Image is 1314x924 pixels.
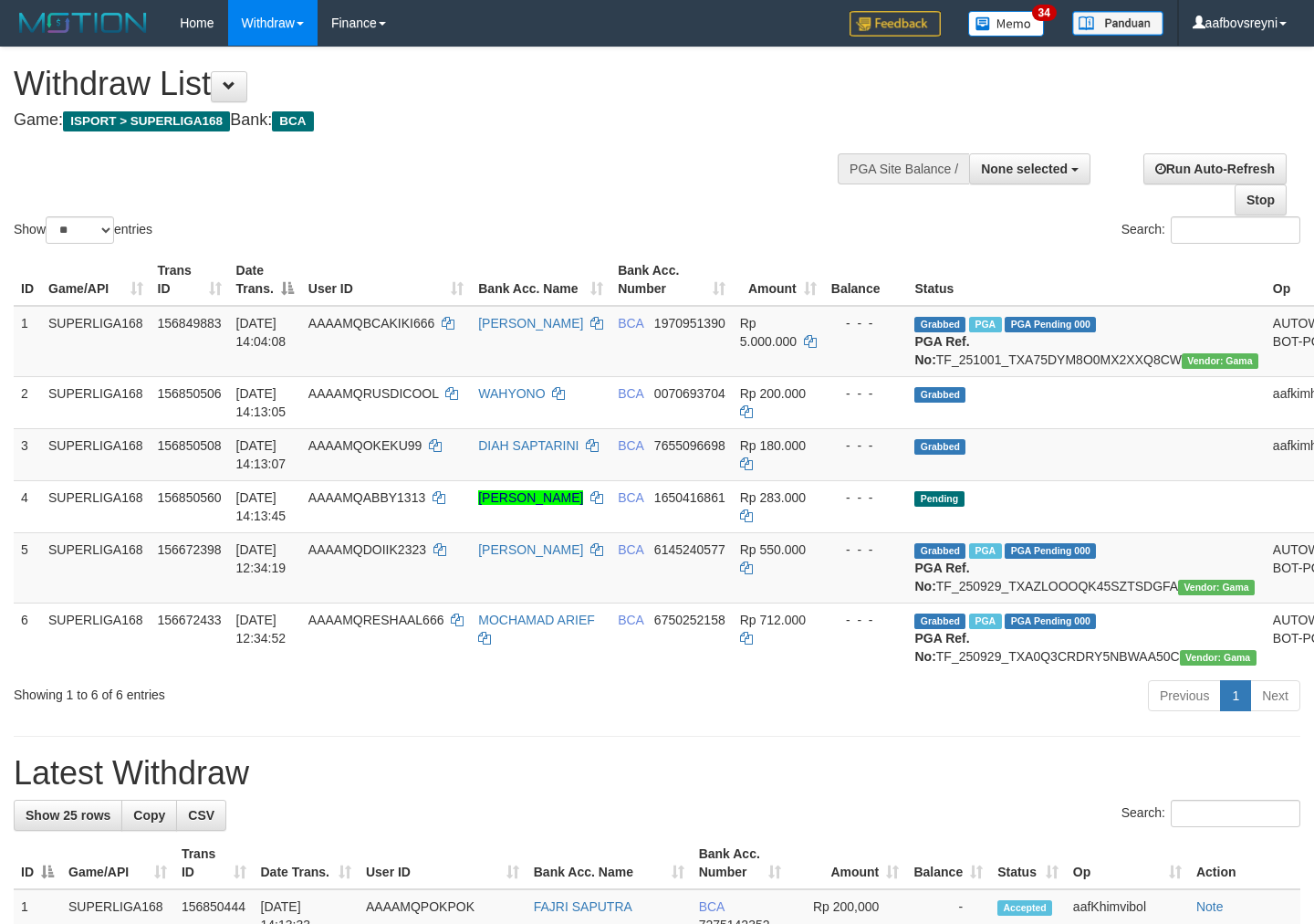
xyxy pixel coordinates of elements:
[618,386,643,401] span: BCA
[308,490,425,505] span: AAAAMQABBY1313
[740,316,797,349] span: Rp 5.000.000
[133,808,165,823] span: Copy
[478,386,545,401] a: WAHYONO
[41,254,151,306] th: Game/API: activate to sort column ascending
[308,438,422,453] span: AAAAMQOKEKU99
[740,386,806,401] span: Rp 200.000
[740,542,806,557] span: Rp 550.000
[478,542,583,557] a: [PERSON_NAME]
[1189,837,1300,889] th: Action
[14,755,1300,792] h1: Latest Withdraw
[618,438,643,453] span: BCA
[14,837,61,889] th: ID: activate to sort column descending
[158,438,222,453] span: 156850508
[740,613,806,627] span: Rp 712.000
[41,306,151,377] td: SUPERLIGA168
[1072,11,1163,36] img: panduan.png
[692,837,789,889] th: Bank Acc. Number: activate to sort column ascending
[14,306,41,377] td: 1
[969,614,1001,629] span: Marked by aafsoycanthlai
[907,603,1265,673] td: TF_250929_TXA0Q3CRDRY5NBWAA50C
[1121,216,1300,244] label: Search:
[14,678,534,704] div: Showing 1 to 6 of 6 entries
[969,153,1090,184] button: None selected
[914,614,965,629] span: Grabbed
[914,439,965,455] span: Grabbed
[41,603,151,673] td: SUPERLIGA168
[907,306,1265,377] td: TF_251001_TXA75DYM8O0MX2XXQ8CW
[733,254,824,306] th: Amount: activate to sort column ascending
[41,480,151,532] td: SUPERLIGA168
[914,561,969,593] b: PGA Ref. No:
[1178,580,1255,595] span: Vendor URL: https://trx31.1velocity.biz
[14,800,122,831] a: Show 25 rows
[1171,216,1300,244] input: Search:
[618,613,643,627] span: BCA
[236,438,287,471] span: [DATE] 14:13:07
[654,386,725,401] span: Copy 0070693704 to clipboard
[740,490,806,505] span: Rp 283.000
[14,480,41,532] td: 4
[831,384,901,403] div: - - -
[906,837,990,889] th: Balance: activate to sort column ascending
[1143,153,1287,184] a: Run Auto-Refresh
[907,532,1265,603] td: TF_250929_TXAZLOOOQK45SZTSDGFA
[478,316,583,331] a: [PERSON_NAME]
[831,611,901,629] div: - - -
[654,316,725,331] span: Copy 1970951390 to clipboard
[236,490,287,523] span: [DATE] 14:13:45
[46,216,114,244] select: Showentries
[359,837,527,889] th: User ID: activate to sort column ascending
[41,376,151,428] td: SUPERLIGA168
[654,490,725,505] span: Copy 1650416861 to clipboard
[981,162,1068,176] span: None selected
[914,387,965,403] span: Grabbed
[1220,680,1251,711] a: 1
[1171,800,1300,827] input: Search:
[969,317,1001,332] span: Marked by aafsoycanthlai
[41,532,151,603] td: SUPERLIGA168
[478,438,579,453] a: DIAH SAPTARINI
[1005,317,1096,332] span: PGA Pending
[618,542,643,557] span: BCA
[838,153,969,184] div: PGA Site Balance /
[14,111,858,130] h4: Game: Bank:
[831,488,901,507] div: - - -
[990,837,1066,889] th: Status: activate to sort column ascending
[301,254,471,306] th: User ID: activate to sort column ascending
[824,254,908,306] th: Balance
[831,541,901,559] div: - - -
[1196,899,1224,914] a: Note
[14,428,41,480] td: 3
[478,490,583,505] a: [PERSON_NAME]
[850,11,941,37] img: Feedback.jpg
[41,428,151,480] td: SUPERLIGA168
[26,808,110,823] span: Show 25 rows
[478,613,595,627] a: MOCHAMAD ARIEF
[1250,680,1300,711] a: Next
[997,900,1052,916] span: Accepted
[176,800,226,831] a: CSV
[272,111,313,131] span: BCA
[654,613,725,627] span: Copy 6750252158 to clipboard
[236,316,287,349] span: [DATE] 14:04:08
[1180,650,1257,666] span: Vendor URL: https://trx31.1velocity.biz
[63,111,230,131] span: ISPORT > SUPERLIGA168
[308,613,444,627] span: AAAAMQRESHAAL666
[174,837,254,889] th: Trans ID: activate to sort column ascending
[14,216,152,244] label: Show entries
[618,490,643,505] span: BCA
[699,899,725,914] span: BCA
[14,66,858,102] h1: Withdraw List
[534,899,632,914] a: FAJRI SAPUTRA
[229,254,301,306] th: Date Trans.: activate to sort column descending
[471,254,610,306] th: Bank Acc. Name: activate to sort column ascending
[654,542,725,557] span: Copy 6145240577 to clipboard
[158,542,222,557] span: 156672398
[1066,837,1189,889] th: Op: activate to sort column ascending
[188,808,214,823] span: CSV
[236,613,287,646] span: [DATE] 12:34:52
[740,438,806,453] span: Rp 180.000
[158,316,222,331] span: 156849883
[610,254,733,306] th: Bank Acc. Number: activate to sort column ascending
